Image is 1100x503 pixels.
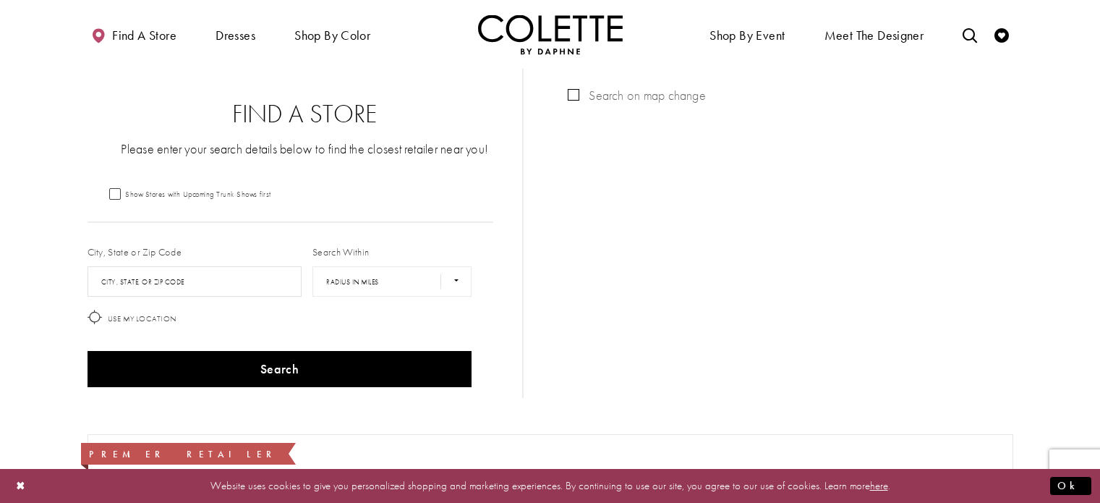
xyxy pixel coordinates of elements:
[294,28,370,43] span: Shop by color
[116,140,494,158] p: Please enter your search details below to find the closest retailer near you!
[312,266,472,297] select: Radius In Miles
[709,28,785,43] span: Shop By Event
[112,28,176,43] span: Find a store
[9,473,33,499] button: Close Dialog
[216,28,255,43] span: Dresses
[959,14,981,54] a: Toggle search
[706,14,788,54] span: Shop By Event
[821,14,928,54] a: Meet the designer
[88,266,302,297] input: City, State, or ZIP Code
[88,351,472,387] button: Search
[478,14,623,54] a: Visit Home Page
[870,478,888,493] a: here
[312,245,369,259] label: Search Within
[553,69,1012,398] div: Map with store locations
[478,14,623,54] img: Colette by Daphne
[88,14,180,54] a: Find a store
[125,189,271,199] span: Show Stores with Upcoming Trunk Shows first
[212,14,259,54] span: Dresses
[89,448,278,460] span: Premier Retailer
[104,476,996,496] p: Website uses cookies to give you personalized shopping and marketing experiences. By continuing t...
[824,28,924,43] span: Meet the designer
[991,14,1012,54] a: Check Wishlist
[116,100,494,129] h2: Find a Store
[88,245,182,259] label: City, State or Zip Code
[291,14,374,54] span: Shop by color
[1050,477,1091,495] button: Submit Dialog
